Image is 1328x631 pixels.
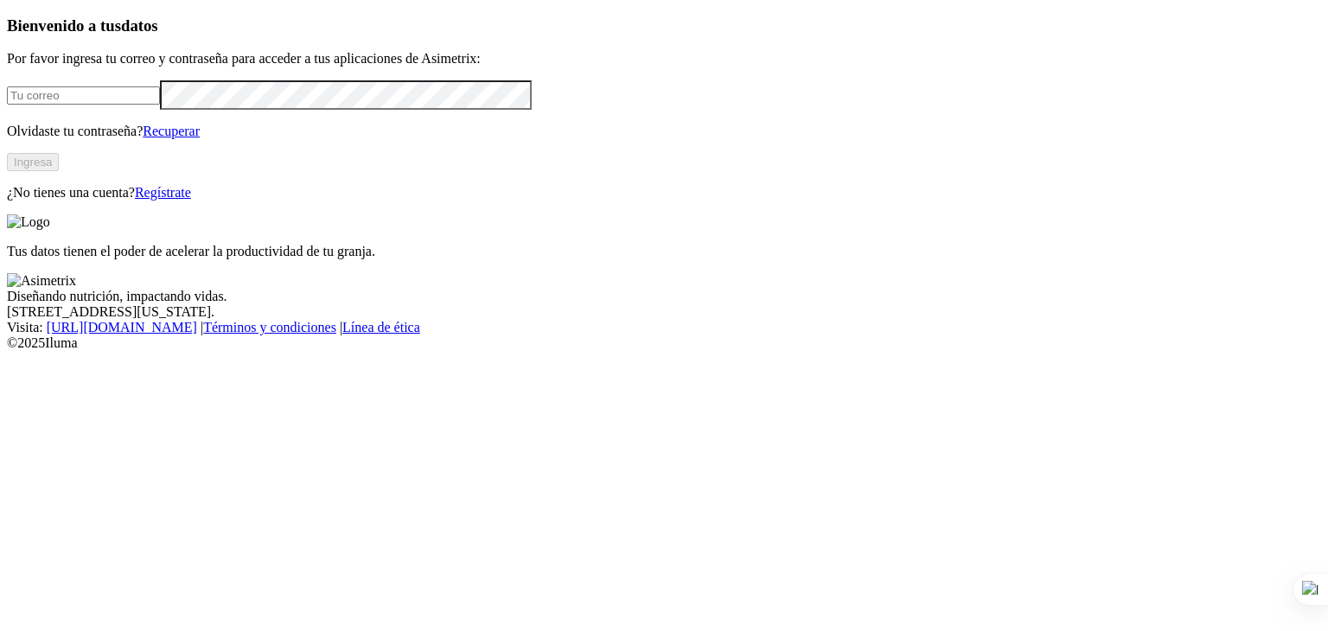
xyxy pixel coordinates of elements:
[203,320,336,335] a: Términos y condiciones
[7,124,1321,139] p: Olvidaste tu contraseña?
[7,335,1321,351] div: © 2025 Iluma
[143,124,200,138] a: Recuperar
[7,214,50,230] img: Logo
[7,51,1321,67] p: Por favor ingresa tu correo y contraseña para acceder a tus aplicaciones de Asimetrix:
[7,289,1321,304] div: Diseñando nutrición, impactando vidas.
[7,320,1321,335] div: Visita : | |
[7,153,59,171] button: Ingresa
[7,185,1321,201] p: ¿No tienes una cuenta?
[121,16,158,35] span: datos
[135,185,191,200] a: Regístrate
[342,320,420,335] a: Línea de ética
[7,244,1321,259] p: Tus datos tienen el poder de acelerar la productividad de tu granja.
[7,304,1321,320] div: [STREET_ADDRESS][US_STATE].
[7,273,76,289] img: Asimetrix
[47,320,197,335] a: [URL][DOMAIN_NAME]
[7,16,1321,35] h3: Bienvenido a tus
[7,86,160,105] input: Tu correo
